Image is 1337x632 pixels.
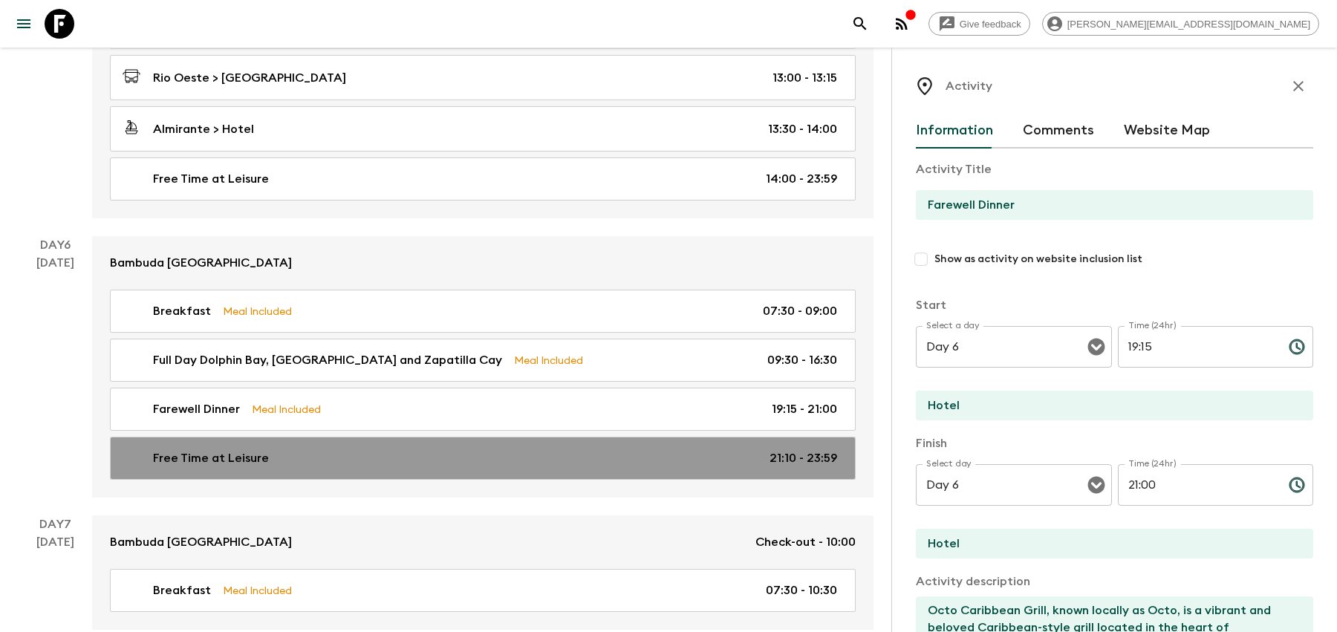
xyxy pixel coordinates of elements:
p: Meal Included [223,303,292,319]
button: menu [9,9,39,39]
span: [PERSON_NAME][EMAIL_ADDRESS][DOMAIN_NAME] [1059,19,1318,30]
p: 14:00 - 23:59 [766,170,837,188]
p: Rio Oeste > [GEOGRAPHIC_DATA] [153,69,346,87]
a: Free Time at Leisure14:00 - 23:59 [110,157,856,201]
button: Choose time, selected time is 9:00 PM [1282,470,1312,500]
p: Meal Included [223,582,292,599]
span: Show as activity on website inclusion list [934,252,1142,267]
button: Choose time, selected time is 7:15 PM [1282,332,1312,362]
p: Bambuda [GEOGRAPHIC_DATA] [110,533,292,551]
p: 13:00 - 13:15 [772,69,837,87]
div: [DATE] [36,533,74,630]
input: hh:mm [1118,326,1277,368]
p: 21:10 - 23:59 [770,449,837,467]
p: Almirante > Hotel [153,120,254,138]
a: Rio Oeste > [GEOGRAPHIC_DATA]13:00 - 13:15 [110,55,856,100]
button: search adventures [845,9,875,39]
a: Bambuda [GEOGRAPHIC_DATA]Check-out - 10:00 [92,515,874,569]
span: Give feedback [951,19,1029,30]
p: Breakfast [153,581,211,599]
label: Time (24hr) [1128,319,1177,332]
a: BreakfastMeal Included07:30 - 10:30 [110,569,856,612]
p: 07:30 - 09:00 [763,302,837,320]
input: E.g Hozuagawa boat tour [916,190,1301,220]
a: Give feedback [928,12,1030,36]
p: Activity Title [916,160,1313,178]
p: 07:30 - 10:30 [766,581,837,599]
p: Activity [946,77,992,95]
p: Full Day Dolphin Bay, [GEOGRAPHIC_DATA] and Zapatilla Cay [153,351,502,369]
p: Meal Included [514,352,583,368]
a: Free Time at Leisure21:10 - 23:59 [110,437,856,480]
button: Open [1086,475,1107,495]
p: Farewell Dinner [153,400,240,418]
a: Bambuda [GEOGRAPHIC_DATA] [92,236,874,290]
div: [DATE] [36,254,74,498]
p: Finish [916,434,1313,452]
label: Select day [926,457,972,470]
p: Free Time at Leisure [153,449,269,467]
p: Bambuda [GEOGRAPHIC_DATA] [110,254,292,272]
p: Day 6 [18,236,92,254]
input: End Location (leave blank if same as Start) [916,529,1301,558]
button: Website Map [1124,113,1210,149]
p: 09:30 - 16:30 [767,351,837,369]
p: 19:15 - 21:00 [772,400,837,418]
input: hh:mm [1118,464,1277,506]
a: Almirante > Hotel13:30 - 14:00 [110,106,856,152]
a: Farewell DinnerMeal Included19:15 - 21:00 [110,388,856,431]
button: Open [1086,336,1107,357]
p: Breakfast [153,302,211,320]
div: [PERSON_NAME][EMAIL_ADDRESS][DOMAIN_NAME] [1042,12,1319,36]
p: Free Time at Leisure [153,170,269,188]
p: Start [916,296,1313,314]
p: Activity description [916,573,1313,590]
button: Information [916,113,993,149]
p: Check-out - 10:00 [755,533,856,551]
p: Day 7 [18,515,92,533]
label: Select a day [926,319,979,332]
button: Comments [1023,113,1094,149]
a: BreakfastMeal Included07:30 - 09:00 [110,290,856,333]
p: Meal Included [252,401,321,417]
a: Full Day Dolphin Bay, [GEOGRAPHIC_DATA] and Zapatilla CayMeal Included09:30 - 16:30 [110,339,856,382]
input: Start Location [916,391,1301,420]
label: Time (24hr) [1128,457,1177,470]
p: 13:30 - 14:00 [768,120,837,138]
